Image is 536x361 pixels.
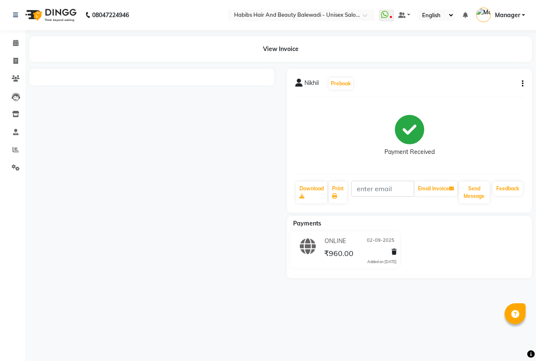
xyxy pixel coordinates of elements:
[495,11,520,20] span: Manager
[367,237,394,246] span: 02-09-2025
[293,220,321,227] span: Payments
[415,182,457,196] button: Email Invoice
[493,182,523,196] a: Feedback
[329,182,347,203] a: Print
[296,182,327,203] a: Download
[459,182,490,203] button: Send Message
[325,237,346,246] span: ONLINE
[92,3,129,27] b: 08047224946
[367,259,397,265] div: Added on [DATE]
[384,148,435,156] div: Payment Received
[304,79,319,90] span: Nikhil
[21,3,79,27] img: logo
[476,8,491,22] img: Manager
[324,248,353,260] span: ₹960.00
[351,181,414,197] input: enter email
[329,78,353,90] button: Prebook
[29,36,532,62] div: View Invoice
